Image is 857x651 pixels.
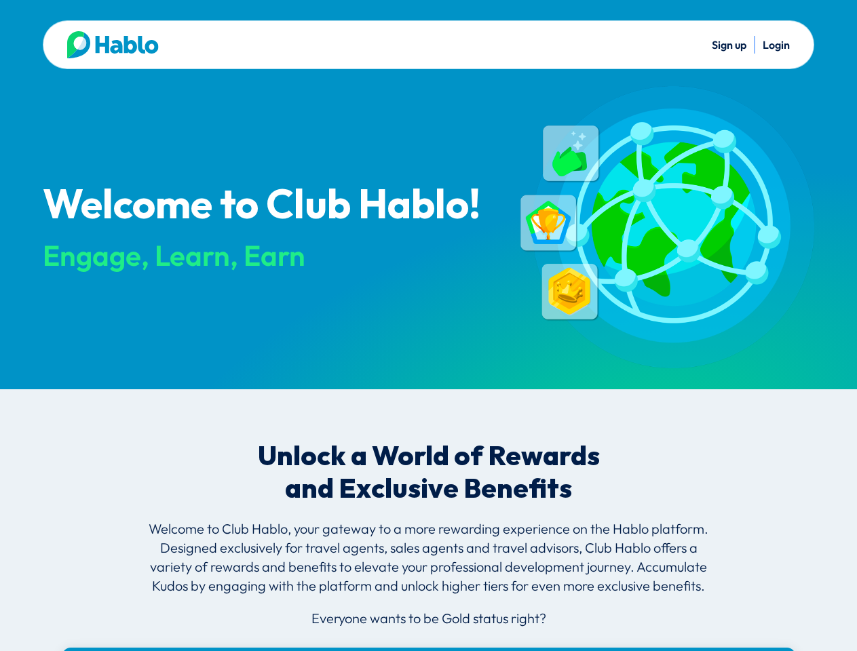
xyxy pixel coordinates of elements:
[43,184,496,229] p: Welcome to Club Hablo!
[763,38,790,52] a: Login
[140,609,717,628] p: Everyone wants to be Gold status right?
[43,240,496,271] div: Engage, Learn, Earn
[140,519,717,609] p: Welcome to Club Hablo, your gateway to a more rewarding experience on the Hablo platform. Designe...
[712,38,746,52] a: Sign up
[67,31,159,58] img: Hablo logo main 2
[247,441,611,506] p: Unlock a World of Rewards and Exclusive Benefits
